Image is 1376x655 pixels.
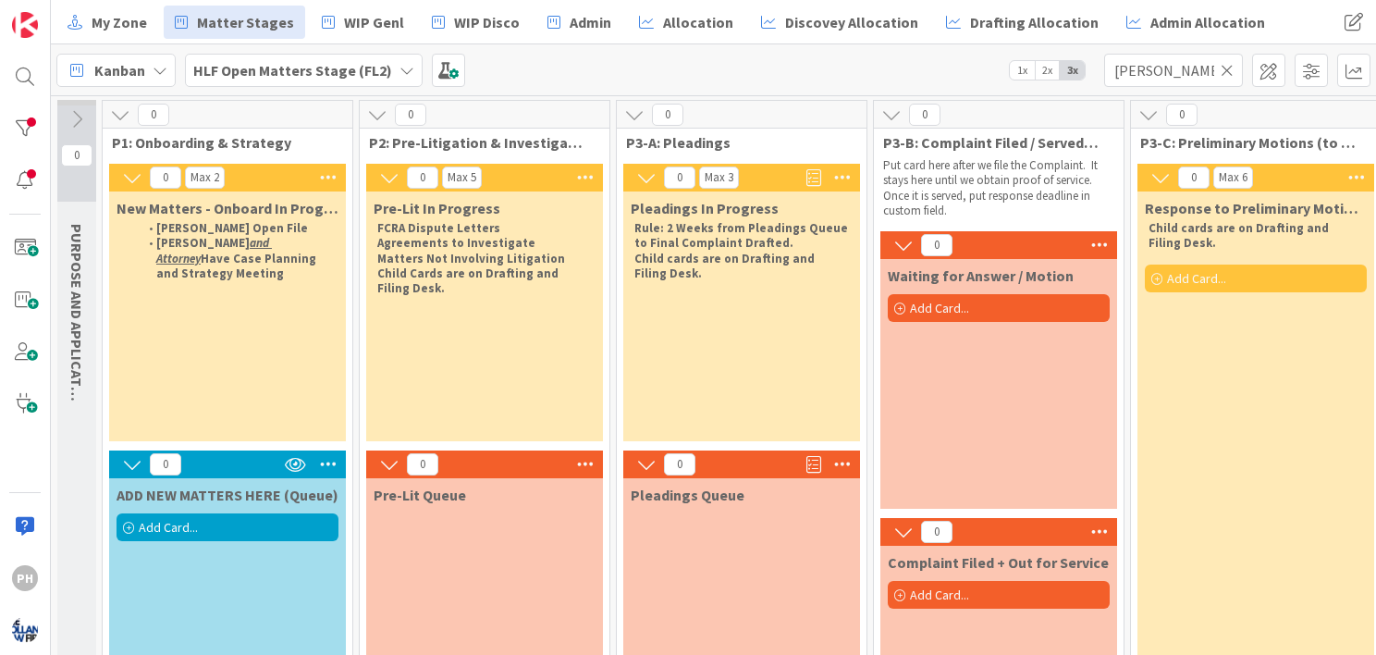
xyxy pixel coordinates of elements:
[634,220,851,251] strong: Rule: 2 Weeks from Pleadings Queue to Final Complaint Drafted.
[888,553,1109,572] span: Complaint Filed + Out for Service
[61,144,92,167] span: 0
[156,235,272,266] u: and Attorney
[883,133,1100,152] span: P3-B: Complaint Filed / Served / Waiting
[664,453,695,476] span: 0
[377,266,561,296] strong: Child Cards are on Drafting and Filing Desk.
[1167,270,1226,287] span: Add Card...
[935,6,1110,39] a: Drafting Allocation
[156,235,319,281] strong: [PERSON_NAME] Have Case Planning and Strategy Meeting
[190,173,219,182] div: Max 2
[750,6,929,39] a: Discovey Allocation
[369,133,586,152] span: P2: Pre-Litigation & Investigation
[888,266,1074,285] span: Waiting for Answer / Motion
[193,61,392,80] b: HLF Open Matters Stage (FL2)
[634,251,817,281] strong: Child cards are on Drafting and Filing Desk.
[421,6,531,39] a: WIP Disco
[374,486,466,504] span: Pre-Lit Queue
[1060,61,1085,80] span: 3x
[377,251,565,266] strong: Matters Not Involving Litigation
[139,519,198,536] span: Add Card...
[909,104,940,126] span: 0
[628,6,744,39] a: Allocation
[68,224,86,576] span: PURPOSE AND APPLICATION OF OPEN MATTERS DESK
[663,11,733,33] span: Allocation
[377,220,500,236] strong: FCRA Dispute Letters
[1166,104,1198,126] span: 0
[12,565,38,591] div: PH
[921,521,952,543] span: 0
[1149,220,1332,251] strong: Child cards are on Drafting and Filing Desk.
[407,167,438,189] span: 0
[1035,61,1060,80] span: 2x
[1140,133,1358,152] span: P3-C: Preliminary Motions (to Dismiss, etc.)
[56,6,158,39] a: My Zone
[921,234,952,256] span: 0
[164,6,305,39] a: Matter Stages
[1115,6,1276,39] a: Admin Allocation
[970,11,1099,33] span: Drafting Allocation
[910,300,969,316] span: Add Card...
[883,158,1101,218] p: Put card here after we file the Complaint. It stays here until we obtain proof of service. Once i...
[454,11,520,33] span: WIP Disco
[1150,11,1265,33] span: Admin Allocation
[395,104,426,126] span: 0
[1145,199,1367,217] span: Response to Preliminary Motions
[407,453,438,476] span: 0
[631,199,779,217] span: Pleadings In Progress
[652,104,683,126] span: 0
[112,133,329,152] span: P1: Onboarding & Strategy
[1178,167,1210,189] span: 0
[1219,173,1247,182] div: Max 6
[150,167,181,189] span: 0
[626,133,843,152] span: P3-A: Pleadings
[374,199,500,217] span: Pre-Lit In Progress
[785,11,918,33] span: Discovey Allocation
[12,12,38,38] img: Visit kanbanzone.com
[910,587,969,603] span: Add Card...
[1010,61,1035,80] span: 1x
[156,220,308,236] strong: [PERSON_NAME] Open File
[197,11,294,33] span: Matter Stages
[631,486,744,504] span: Pleadings Queue
[448,173,476,182] div: Max 5
[92,11,147,33] span: My Zone
[311,6,415,39] a: WIP Genl
[536,6,622,39] a: Admin
[377,235,535,251] strong: Agreements to Investigate
[12,617,38,643] img: avatar
[1104,54,1243,87] input: Quick Filter...
[150,453,181,476] span: 0
[138,104,169,126] span: 0
[117,199,338,217] span: New Matters - Onboard In Progress
[705,173,733,182] div: Max 3
[344,11,404,33] span: WIP Genl
[570,11,611,33] span: Admin
[117,486,338,504] span: ADD NEW MATTERS HERE (Queue)
[664,167,695,189] span: 0
[94,59,145,81] span: Kanban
